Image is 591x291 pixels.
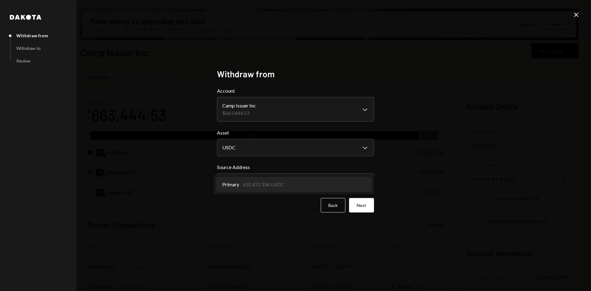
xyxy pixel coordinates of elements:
[217,173,374,191] button: Source Address
[16,58,30,63] div: Review
[321,198,345,212] button: Back
[217,97,374,122] button: Account
[217,139,374,156] button: Asset
[349,198,374,212] button: Next
[217,68,374,80] h2: Withdraw from
[222,181,239,188] span: Primary
[16,46,41,51] div: Withdraw to
[217,87,374,95] label: Account
[217,129,374,136] label: Asset
[16,33,48,38] div: Withdraw from
[243,181,284,188] div: 632,472.336 USDC
[217,164,374,171] label: Source Address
